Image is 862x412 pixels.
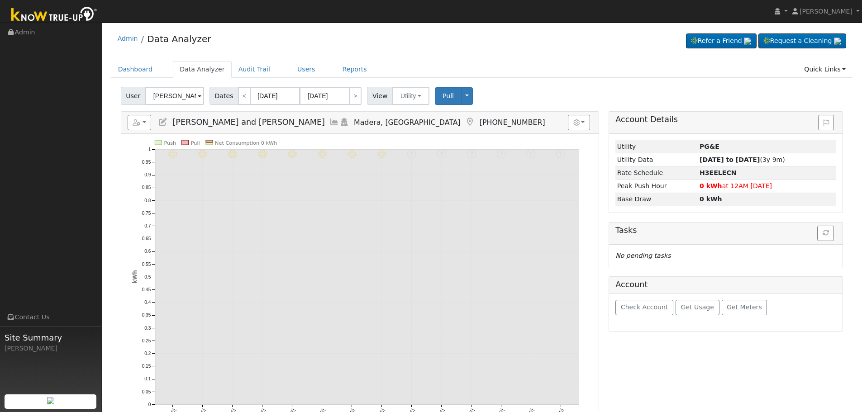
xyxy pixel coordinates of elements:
[142,364,151,369] text: 0.15
[147,33,211,44] a: Data Analyzer
[615,193,698,206] td: Base Draw
[797,61,852,78] a: Quick Links
[686,33,757,49] a: Refer a Friend
[392,87,429,105] button: Utility
[615,252,671,259] i: No pending tasks
[615,280,648,289] h5: Account
[145,87,204,105] input: Select a User
[329,118,339,127] a: Multi-Series Graph
[817,226,834,241] button: Refresh
[336,61,374,78] a: Reports
[5,331,97,344] span: Site Summary
[142,185,151,190] text: 0.85
[615,166,698,180] td: Rate Schedule
[142,287,151,292] text: 0.45
[615,300,673,315] button: Check Account
[148,402,151,407] text: 0
[800,8,852,15] span: [PERSON_NAME]
[144,377,151,382] text: 0.1
[144,249,151,254] text: 0.6
[727,303,762,311] span: Get Meters
[142,313,151,318] text: 0.35
[173,61,232,78] a: Data Analyzer
[144,351,151,356] text: 0.2
[215,140,277,146] text: Net Consumption 0 kWh
[142,338,151,343] text: 0.25
[443,92,454,99] span: Pull
[700,143,719,150] strong: ID: 13469887, authorized: 12/20/23
[700,156,760,163] strong: [DATE] to [DATE]
[121,87,146,105] span: User
[700,169,737,176] strong: Y
[615,115,836,124] h5: Account Details
[118,35,138,42] a: Admin
[144,300,151,305] text: 0.4
[615,180,698,193] td: Peak Push Hour
[367,87,393,105] span: View
[142,236,151,241] text: 0.65
[698,180,837,193] td: at 12AM [DATE]
[158,118,168,127] a: Edit User (14398)
[744,38,751,45] img: retrieve
[349,87,362,105] a: >
[144,326,151,331] text: 0.3
[144,223,151,228] text: 0.7
[681,303,714,311] span: Get Usage
[172,118,325,127] span: [PERSON_NAME] and [PERSON_NAME]
[291,61,322,78] a: Users
[339,118,349,127] a: Login As (last 08/13/2025 2:01:43 PM)
[480,118,545,127] span: [PHONE_NUMBER]
[132,270,138,284] text: kWh
[758,33,846,49] a: Request a Cleaning
[621,303,668,311] span: Check Account
[700,182,722,189] strong: 0 kWh
[435,87,462,105] button: Pull
[7,5,102,25] img: Know True-Up
[615,226,836,235] h5: Tasks
[700,195,722,203] strong: 0 kWh
[164,140,176,146] text: Push
[190,140,200,146] text: Pull
[210,87,238,105] span: Dates
[142,211,151,216] text: 0.75
[47,397,54,404] img: retrieve
[142,160,151,165] text: 0.95
[818,115,834,130] button: Issue History
[144,275,151,279] text: 0.5
[148,147,151,152] text: 1
[834,38,841,45] img: retrieve
[700,156,785,163] span: (3y 9m)
[676,300,719,315] button: Get Usage
[238,87,251,105] a: <
[111,61,160,78] a: Dashboard
[722,300,767,315] button: Get Meters
[232,61,277,78] a: Audit Trail
[5,344,97,353] div: [PERSON_NAME]
[142,262,151,267] text: 0.55
[144,198,151,203] text: 0.8
[615,140,698,153] td: Utility
[354,118,461,127] span: Madera, [GEOGRAPHIC_DATA]
[615,153,698,166] td: Utility Data
[142,389,151,394] text: 0.05
[465,118,475,127] a: Map
[144,172,151,177] text: 0.9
